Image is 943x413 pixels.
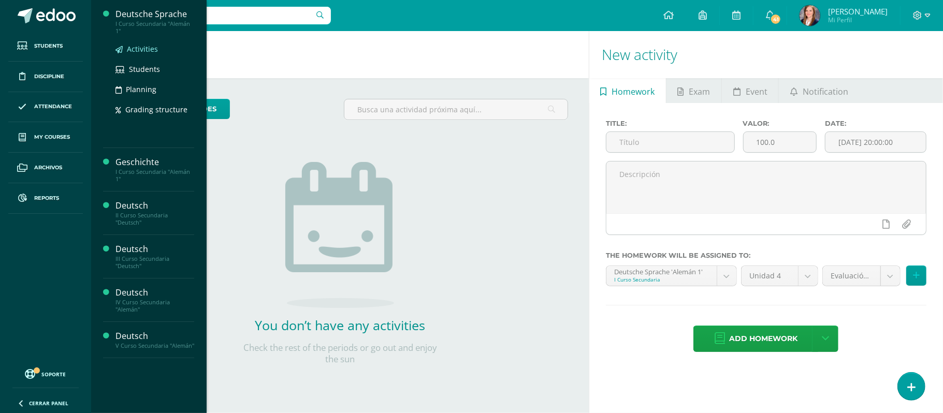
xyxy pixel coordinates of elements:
[98,7,331,24] input: Search a user…
[115,287,194,313] a: DeutschIV Curso Secundaria "Alemán"
[129,64,160,74] span: Students
[828,6,888,17] span: [PERSON_NAME]
[115,330,194,342] div: Deutsch
[746,79,767,104] span: Event
[779,78,859,103] a: Notification
[285,162,394,308] img: no_activities.png
[34,72,64,81] span: Discipline
[115,330,194,349] a: DeutschV Curso Secundaria "Alemán"
[606,132,734,152] input: Título
[115,156,194,168] div: Geschichte
[828,16,888,24] span: Mi Perfil
[8,122,83,153] a: My courses
[115,255,194,270] div: III Curso Secundaria "Deutsch"
[614,276,709,283] div: I Curso Secundaria
[800,5,820,26] img: 30b41a60147bfd045cc6c38be83b16e6.png
[742,266,818,286] a: Unidad 4
[127,44,158,54] span: Activities
[8,92,83,123] a: Attendance
[666,78,721,103] a: Exam
[115,8,194,20] div: Deutsche Sprache
[115,212,194,226] div: II Curso Secundaria "Deutsch"
[115,83,194,95] a: Planning
[602,31,931,78] h1: New activity
[236,342,443,365] p: Check the rest of the periods or go out and enjoy the sun
[344,99,567,120] input: Busca una actividad próxima aquí...
[115,342,194,349] div: V Curso Secundaria "Alemán"
[831,266,873,286] span: Evaluación bimestral / Abschlussprüfung vom Bimester (30.0%)
[825,120,926,127] label: Date:
[823,266,900,286] a: Evaluación bimestral / Abschlussprüfung vom Bimester (30.0%)
[115,8,194,35] a: Deutsche SpracheI Curso Secundaria "Alemán 1"
[614,266,709,276] div: Deutsche Sprache 'Alemán 1'
[115,104,194,115] a: Grading structure
[589,78,666,103] a: Homework
[8,183,83,214] a: Reports
[689,79,710,104] span: Exam
[749,266,790,286] span: Unidad 4
[34,133,70,141] span: My courses
[115,200,194,226] a: DeutschII Curso Secundaria "Deutsch"
[115,168,194,183] div: I Curso Secundaria "Alemán 1"
[12,366,79,380] a: Soporte
[744,132,817,152] input: Puntos máximos
[606,120,735,127] label: Title:
[236,316,443,334] h2: You don’t have any activities
[34,42,63,50] span: Students
[42,371,66,378] span: Soporte
[115,287,194,299] div: Deutsch
[743,120,817,127] label: Valor:
[115,200,194,212] div: Deutsch
[8,153,83,183] a: Archivos
[606,252,926,259] label: The homework will be assigned to:
[115,243,194,270] a: DeutschIII Curso Secundaria "Deutsch"
[729,326,797,351] span: Add homework
[115,299,194,313] div: IV Curso Secundaria "Alemán"
[115,43,194,55] a: Activities
[29,400,68,407] span: Cerrar panel
[115,243,194,255] div: Deutsch
[115,156,194,183] a: GeschichteI Curso Secundaria "Alemán 1"
[34,194,59,202] span: Reports
[825,132,926,152] input: Fecha de entrega
[612,79,655,104] span: Homework
[115,20,194,35] div: I Curso Secundaria "Alemán 1"
[606,266,736,286] a: Deutsche Sprache 'Alemán 1'I Curso Secundaria
[803,79,848,104] span: Notification
[115,63,194,75] a: Students
[8,31,83,62] a: Students
[8,62,83,92] a: Discipline
[34,164,62,172] span: Archivos
[104,31,576,78] h1: Activities
[125,105,187,114] span: Grading structure
[34,102,72,111] span: Attendance
[722,78,778,103] a: Event
[770,13,781,25] span: 41
[126,84,156,94] span: Planning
